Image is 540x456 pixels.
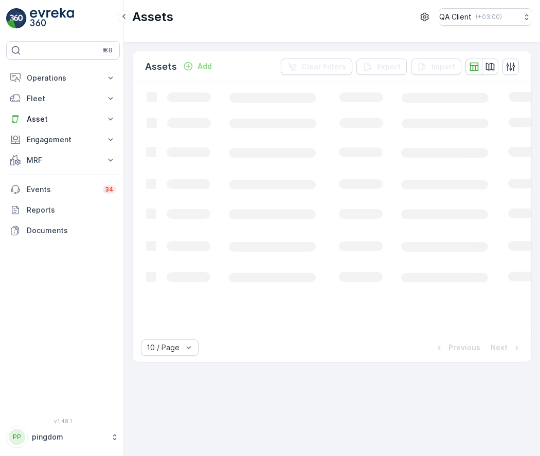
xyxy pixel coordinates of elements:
p: 34 [105,185,114,194]
button: Fleet [6,88,120,109]
a: Reports [6,200,120,220]
button: PPpingdom [6,426,120,448]
p: Add [197,61,212,71]
p: Asset [27,114,99,124]
button: Previous [433,341,481,354]
p: pingdom [32,432,105,442]
p: QA Client [439,12,472,22]
a: Events34 [6,179,120,200]
button: Operations [6,68,120,88]
p: ⌘B [102,46,113,54]
p: MRF [27,155,99,165]
p: Clear Filters [301,62,346,72]
button: MRF [6,150,120,170]
p: Assets [145,60,177,74]
button: Export [356,59,407,75]
button: Next [490,341,523,354]
div: PP [9,429,25,445]
p: Export [377,62,401,72]
p: Assets [132,9,173,25]
span: v 1.48.1 [6,418,120,424]
p: Engagement [27,135,99,145]
p: Operations [27,73,99,83]
p: ( +03:00 ) [476,13,502,21]
p: Events [27,184,97,195]
p: Import [431,62,455,72]
p: Documents [27,225,116,236]
p: Next [491,343,508,353]
button: Clear Filters [281,59,352,75]
img: logo_light-DOdMpM7g.png [30,8,74,29]
p: Reports [27,205,116,215]
button: Add [179,60,216,72]
p: Previous [448,343,480,353]
button: QA Client(+03:00) [439,8,532,26]
p: Fleet [27,93,99,104]
img: logo [6,8,27,29]
button: Import [411,59,461,75]
button: Engagement [6,129,120,150]
a: Documents [6,220,120,241]
button: Asset [6,109,120,129]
